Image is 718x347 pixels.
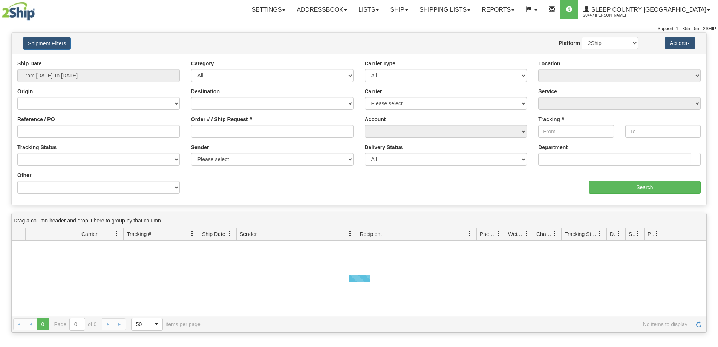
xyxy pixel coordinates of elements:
a: Shipping lists [414,0,476,19]
iframe: chat widget [701,135,717,212]
input: Search [589,181,701,194]
a: Sender filter column settings [344,227,357,240]
a: Recipient filter column settings [464,227,476,240]
span: items per page [131,318,201,331]
img: logo2044.jpg [2,2,35,21]
input: To [625,125,701,138]
a: Ship [384,0,413,19]
button: Shipment Filters [23,37,71,50]
span: Charge [536,230,552,238]
label: Location [538,60,560,67]
label: Category [191,60,214,67]
label: Account [365,116,386,123]
a: Refresh [693,318,705,330]
span: 2044 / [PERSON_NAME] [583,12,640,19]
span: Page sizes drop down [131,318,163,331]
span: Ship Date [202,230,225,238]
a: Tracking # filter column settings [186,227,199,240]
span: No items to display [211,321,687,327]
span: Delivery Status [610,230,616,238]
span: Tracking Status [565,230,597,238]
span: Sender [240,230,257,238]
span: Weight [508,230,524,238]
label: Destination [191,88,220,95]
a: Charge filter column settings [548,227,561,240]
div: grid grouping header [12,213,706,228]
a: Weight filter column settings [520,227,533,240]
span: Pickup Status [648,230,654,238]
span: Sleep Country [GEOGRAPHIC_DATA] [589,6,706,13]
span: Page of 0 [54,318,97,331]
label: Order # / Ship Request # [191,116,253,123]
span: Shipment Issues [629,230,635,238]
a: Ship Date filter column settings [224,227,236,240]
a: Settings [246,0,291,19]
a: Tracking Status filter column settings [594,227,606,240]
span: select [150,318,162,330]
label: Tracking Status [17,143,57,151]
span: Recipient [360,230,382,238]
label: Tracking # [538,116,564,123]
label: Platform [559,39,580,47]
span: 50 [136,321,146,328]
a: Delivery Status filter column settings [612,227,625,240]
span: Packages [480,230,496,238]
label: Ship Date [17,60,42,67]
a: Sleep Country [GEOGRAPHIC_DATA] 2044 / [PERSON_NAME] [578,0,716,19]
label: Delivery Status [365,143,403,151]
span: Tracking # [127,230,151,238]
label: Carrier Type [365,60,395,67]
label: Other [17,171,31,179]
div: Support: 1 - 855 - 55 - 2SHIP [2,26,716,32]
a: Shipment Issues filter column settings [631,227,644,240]
label: Reference / PO [17,116,55,123]
label: Origin [17,88,33,95]
label: Carrier [365,88,382,95]
a: Pickup Status filter column settings [650,227,663,240]
a: Lists [353,0,384,19]
input: From [538,125,614,138]
a: Packages filter column settings [492,227,505,240]
a: Reports [476,0,520,19]
label: Sender [191,143,209,151]
label: Service [538,88,557,95]
a: Addressbook [291,0,353,19]
span: Page 0 [37,318,49,330]
button: Actions [665,37,695,49]
span: Carrier [81,230,98,238]
a: Carrier filter column settings [110,227,123,240]
label: Department [538,143,568,151]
